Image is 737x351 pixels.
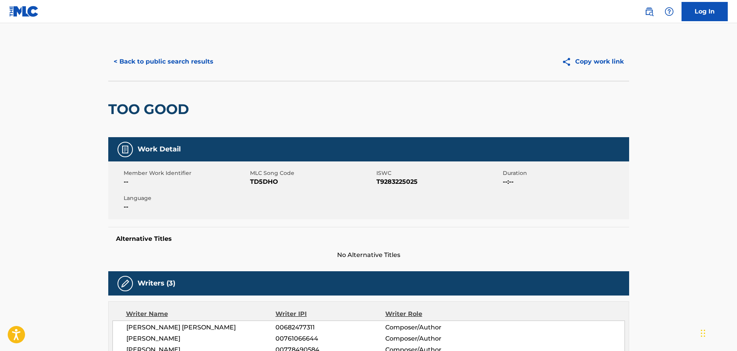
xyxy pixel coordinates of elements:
[126,323,276,332] span: [PERSON_NAME] [PERSON_NAME]
[138,279,175,288] h5: Writers (3)
[275,323,385,332] span: 00682477311
[250,169,374,177] span: MLC Song Code
[116,235,621,243] h5: Alternative Titles
[682,2,728,21] a: Log In
[562,57,575,67] img: Copy work link
[126,334,276,343] span: [PERSON_NAME]
[275,309,385,319] div: Writer IPI
[661,4,677,19] div: Help
[385,309,485,319] div: Writer Role
[641,4,657,19] a: Public Search
[108,101,193,118] h2: TOO GOOD
[275,334,385,343] span: 00761066644
[376,177,501,186] span: T9283225025
[250,177,374,186] span: TD5DHO
[645,7,654,16] img: search
[698,314,737,351] iframe: Chat Widget
[124,177,248,186] span: --
[385,323,485,332] span: Composer/Author
[385,334,485,343] span: Composer/Author
[126,309,276,319] div: Writer Name
[108,52,219,71] button: < Back to public search results
[9,6,39,17] img: MLC Logo
[701,322,705,345] div: Drag
[503,177,627,186] span: --:--
[665,7,674,16] img: help
[108,250,629,260] span: No Alternative Titles
[376,169,501,177] span: ISWC
[121,145,130,154] img: Work Detail
[124,202,248,212] span: --
[556,52,629,71] button: Copy work link
[124,169,248,177] span: Member Work Identifier
[503,169,627,177] span: Duration
[138,145,181,154] h5: Work Detail
[124,194,248,202] span: Language
[121,279,130,288] img: Writers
